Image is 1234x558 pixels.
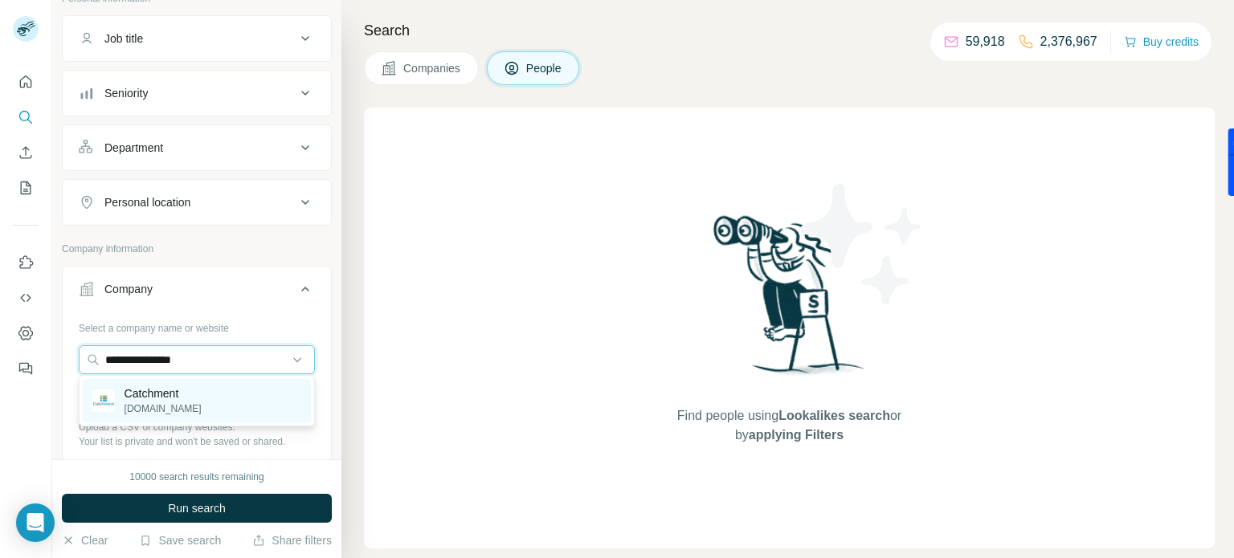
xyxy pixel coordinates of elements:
button: Enrich CSV [13,138,39,167]
p: Your list is private and won't be saved or shared. [79,434,315,449]
img: Catchment [92,389,115,412]
button: My lists [13,173,39,202]
button: Clear [62,532,108,548]
img: Surfe Illustration - Woman searching with binoculars [706,211,873,390]
p: [DOMAIN_NAME] [125,401,202,416]
span: Run search [168,500,226,516]
button: Department [63,128,331,167]
p: Company information [62,242,332,256]
img: Surfe Illustration - Stars [790,172,934,316]
div: Job title [104,31,143,47]
button: Buy credits [1124,31,1199,53]
p: Upload a CSV of company websites. [79,420,315,434]
button: Use Surfe API [13,283,39,312]
div: Company [104,281,153,297]
button: Search [13,103,39,132]
p: Catchment [125,385,202,401]
p: 59,918 [966,32,1005,51]
span: People [526,60,563,76]
div: Seniority [104,85,148,101]
div: Select a company name or website [79,315,315,336]
div: Personal location [104,194,190,210]
button: Share filters [252,532,332,548]
button: Run search [62,494,332,523]
button: Feedback [13,354,39,383]
div: Department [104,140,163,156]
span: Find people using or by [660,406,917,445]
button: Company [63,270,331,315]
button: Use Surfe on LinkedIn [13,248,39,277]
div: 10000 search results remaining [129,470,264,484]
span: Lookalikes search [778,409,890,422]
button: Dashboard [13,319,39,348]
button: Save search [139,532,221,548]
span: Companies [403,60,462,76]
button: Personal location [63,183,331,222]
p: 2,376,967 [1040,32,1097,51]
button: Seniority [63,74,331,112]
span: applying Filters [749,428,844,442]
button: Quick start [13,67,39,96]
div: Open Intercom Messenger [16,503,55,542]
h4: Search [364,19,1215,42]
button: Job title [63,19,331,58]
